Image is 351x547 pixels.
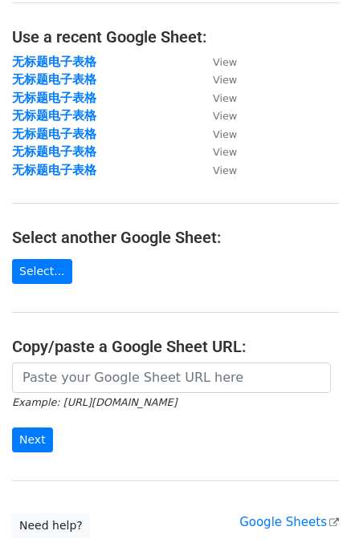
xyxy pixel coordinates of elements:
[213,74,237,86] small: View
[197,91,237,105] a: View
[12,363,331,393] input: Paste your Google Sheet URL here
[12,91,96,105] a: 无标题电子表格
[213,128,237,140] small: View
[12,108,96,123] a: 无标题电子表格
[197,55,237,69] a: View
[197,72,237,87] a: View
[12,72,96,87] a: 无标题电子表格
[213,92,237,104] small: View
[213,146,237,158] small: View
[12,228,339,247] h4: Select another Google Sheet:
[213,56,237,68] small: View
[197,108,237,123] a: View
[197,144,237,159] a: View
[12,427,53,452] input: Next
[197,127,237,141] a: View
[12,27,339,47] h4: Use a recent Google Sheet:
[12,163,96,177] a: 无标题电子表格
[213,164,237,176] small: View
[12,127,96,141] a: 无标题电子表格
[12,396,177,408] small: Example: [URL][DOMAIN_NAME]
[12,144,96,159] a: 无标题电子表格
[213,110,237,122] small: View
[197,163,237,177] a: View
[239,515,339,529] a: Google Sheets
[12,55,96,69] a: 无标题电子表格
[12,513,90,538] a: Need help?
[12,337,339,356] h4: Copy/paste a Google Sheet URL:
[12,259,72,284] a: Select...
